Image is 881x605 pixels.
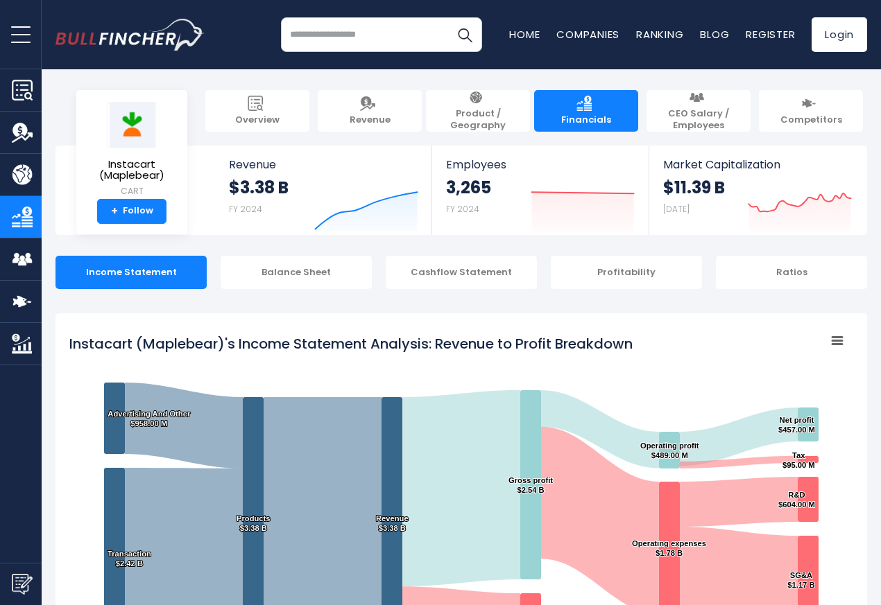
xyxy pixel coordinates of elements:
small: FY 2024 [229,203,262,215]
div: Income Statement [55,256,207,289]
strong: 3,265 [446,177,491,198]
text: Products $3.38 B [237,514,271,532]
a: Instacart (Maplebear) CART [87,101,177,199]
a: Competitors [759,90,863,132]
a: Register [746,27,795,42]
strong: $11.39 B [663,177,725,198]
text: Tax $95.00 M [782,451,815,469]
text: Advertising And Other $958.00 M [108,410,191,428]
text: Operating profit $489.00 M [640,441,699,459]
a: Overview [205,90,309,132]
div: Profitability [551,256,702,289]
span: Market Capitalization [663,158,852,171]
tspan: Instacart (Maplebear)'s Income Statement Analysis: Revenue to Profit Breakdown [69,334,633,353]
span: Competitors [780,114,842,126]
span: CEO Salary / Employees [653,108,744,132]
span: Revenue [229,158,418,171]
text: Gross profit $2.54 B [508,476,553,494]
small: [DATE] [663,203,690,215]
span: Overview [235,114,280,126]
a: Revenue [318,90,422,132]
a: Blog [700,27,729,42]
a: Market Capitalization $11.39 B [DATE] [649,146,866,235]
a: CEO Salary / Employees [647,90,751,132]
span: Product / Geography [433,108,523,132]
a: Go to homepage [55,19,205,51]
a: Companies [556,27,619,42]
span: Financials [561,114,611,126]
div: Balance Sheet [221,256,372,289]
a: Home [509,27,540,42]
a: Financials [534,90,638,132]
text: R&D $604.00 M [778,491,815,509]
strong: $3.38 B [229,177,289,198]
img: bullfincher logo [55,19,205,51]
small: CART [87,185,176,198]
strong: + [111,205,118,218]
a: Revenue $3.38 B FY 2024 [215,146,432,235]
a: Employees 3,265 FY 2024 [432,146,648,235]
text: Revenue $3.38 B [376,514,409,532]
small: FY 2024 [446,203,479,215]
text: Net profit $457.00 M [778,416,815,434]
span: Employees [446,158,634,171]
a: +Follow [97,199,166,224]
div: Ratios [716,256,867,289]
text: Transaction $2.42 B [108,550,151,568]
a: Login [812,17,867,52]
a: Product / Geography [426,90,530,132]
div: Cashflow Statement [386,256,537,289]
text: Operating expenses $1.78 B [632,539,706,557]
a: Ranking [636,27,683,42]
text: SG&A $1.17 B [787,571,814,589]
button: Search [447,17,482,52]
span: Instacart (Maplebear) [87,159,176,182]
span: Revenue [350,114,391,126]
